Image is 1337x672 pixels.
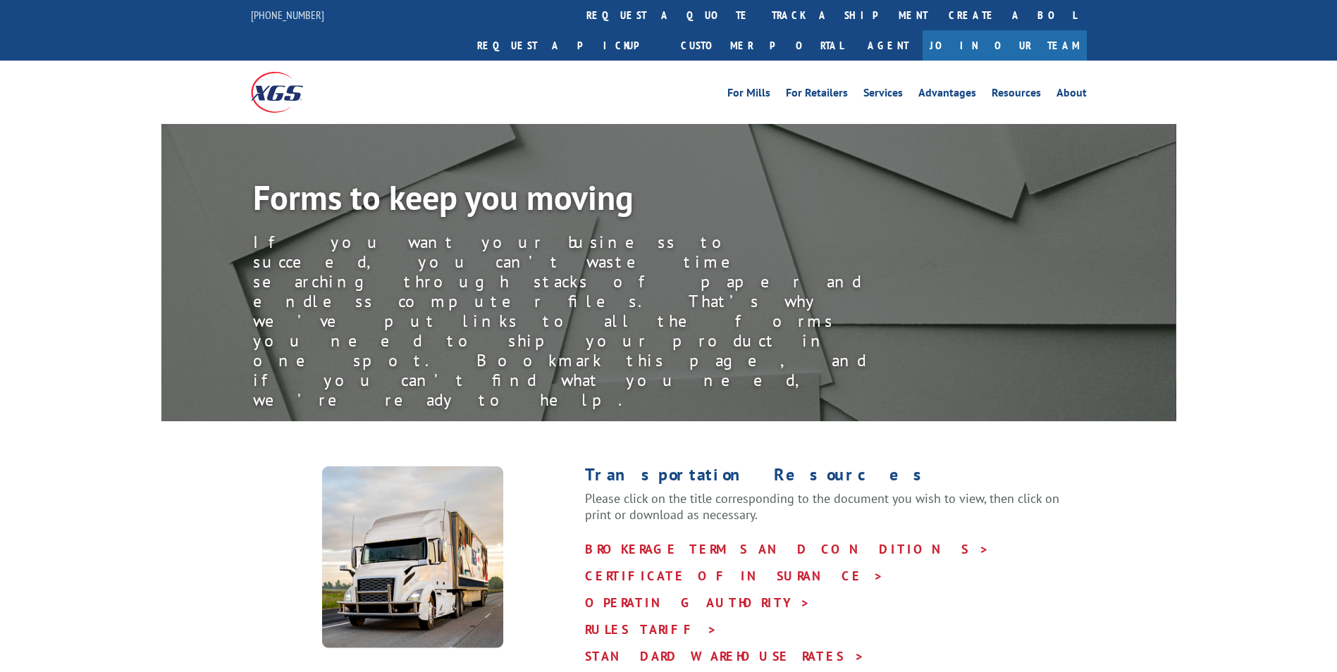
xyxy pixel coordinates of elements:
[253,232,887,410] div: If you want your business to succeed, you can’t waste time searching through stacks of paper and ...
[585,595,811,611] a: OPERATING AUTHORITY >
[585,648,865,664] a: STANDARD WAREHOUSE RATES >
[1056,87,1087,103] a: About
[467,30,670,61] a: Request a pickup
[585,466,1087,490] h1: Transportation Resources
[670,30,854,61] a: Customer Portal
[992,87,1041,103] a: Resources
[923,30,1087,61] a: Join Our Team
[253,180,887,221] h1: Forms to keep you moving
[854,30,923,61] a: Agent
[863,87,903,103] a: Services
[585,621,717,637] a: RULES TARIFF >
[786,87,848,103] a: For Retailers
[727,87,770,103] a: For Mills
[585,541,990,557] a: BROKERAGE TERMS AND CONDITIONS >
[585,490,1087,537] p: Please click on the title corresponding to the document you wish to view, then click on print or ...
[251,8,324,22] a: [PHONE_NUMBER]
[918,87,976,103] a: Advantages
[321,466,504,649] img: XpressGlobal_Resources
[585,568,884,584] a: CERTIFICATE OF INSURANCE >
